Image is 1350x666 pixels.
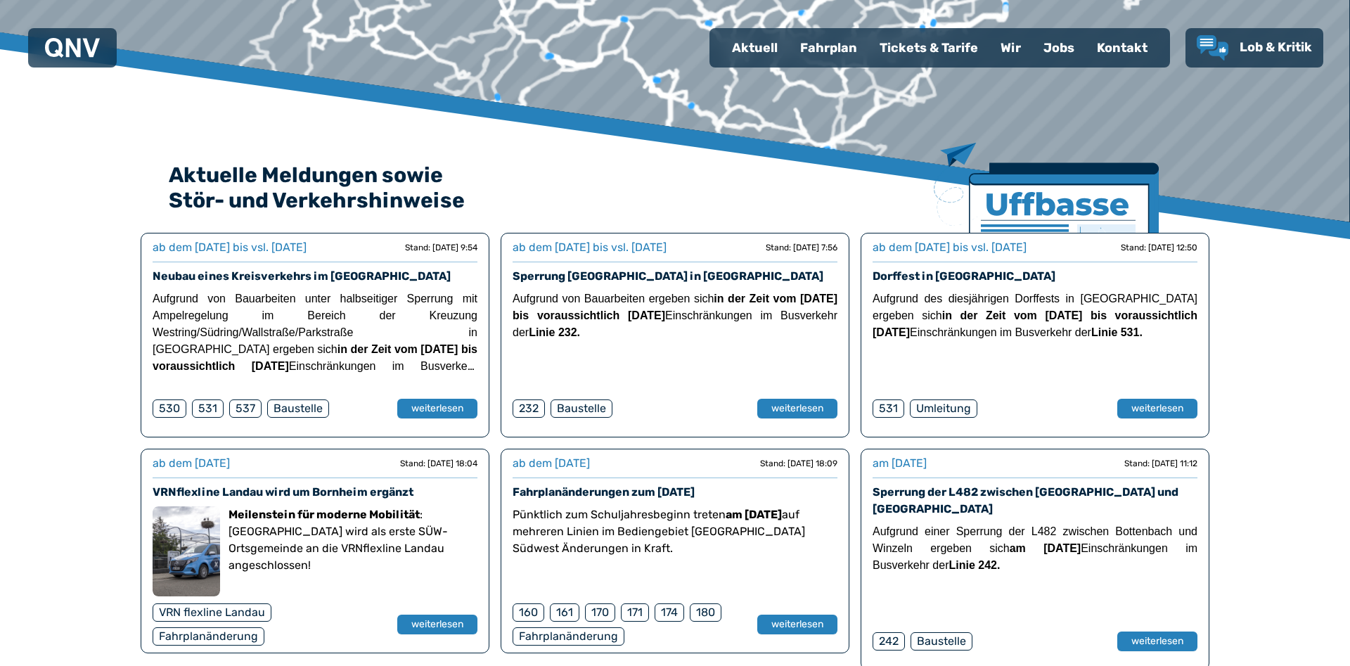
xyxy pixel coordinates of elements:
p: Pünktlich zum Schuljahresbeginn treten auf mehreren Linien im Bediengebiet [GEOGRAPHIC_DATA] Südw... [513,506,837,557]
button: weiterlesen [757,615,837,634]
a: Jobs [1032,30,1086,66]
div: VRN flexline Landau [153,603,271,622]
span: Aufgrund von Bauarbeiten unter halbseitiger Sperrung mit Ampelregelung im Bereich der Kreuzung We... [153,293,477,406]
a: Aktuell [721,30,789,66]
div: Stand: [DATE] 11:12 [1124,458,1197,469]
a: VRNflexline Landau wird um Bornheim ergänzt [153,485,413,499]
button: weiterlesen [1117,632,1197,651]
strong: Linie 242. [949,559,1001,571]
strong: am [DATE] [1010,542,1081,554]
span: Aufgrund des diesjährigen Dorffests in [GEOGRAPHIC_DATA] ergeben sich Einschränkungen im Busverke... [873,293,1197,338]
button: weiterlesen [757,399,837,418]
div: 537 [229,399,262,418]
div: 530 [153,399,186,418]
div: Baustelle [911,632,972,651]
div: ab dem [DATE] bis vsl. [DATE] [513,239,667,256]
div: 531 [873,399,904,418]
img: Zeitung mit Titel Uffbase [934,143,1159,318]
div: 161 [550,603,579,622]
strong: Linie 232. [529,326,580,338]
a: Fahrplanänderungen zum [DATE] [513,485,695,499]
strong: Linie 531. [1091,326,1143,338]
a: Neubau eines Kreisverkehrs im [GEOGRAPHIC_DATA] [153,269,451,283]
div: Fahrplanänderung [153,627,264,646]
a: Sperrung [GEOGRAPHIC_DATA] in [GEOGRAPHIC_DATA] [513,269,823,283]
div: 174 [655,603,684,622]
span: Lob & Kritik [1240,39,1312,55]
button: weiterlesen [397,399,477,418]
div: Stand: [DATE] 12:50 [1121,242,1197,253]
div: ab dem [DATE] [153,455,230,472]
a: Fahrplan [789,30,868,66]
strong: Meilenstein für moderne Mobilität [229,508,420,521]
div: Umleitung [910,399,977,418]
div: ab dem [DATE] bis vsl. [DATE] [873,239,1027,256]
span: Aufgrund von Bauarbeiten ergeben sich Einschränkungen im Busverkehr der [513,293,837,338]
div: 170 [585,603,615,622]
button: weiterlesen [397,615,477,634]
a: Lob & Kritik [1197,35,1312,60]
a: Tickets & Tarife [868,30,989,66]
div: ab dem [DATE] bis vsl. [DATE] [153,239,307,256]
div: 232 [513,399,545,418]
strong: in der Zeit vom [DATE] bis voraussichtlich [DATE] [873,309,1197,338]
div: Stand: [DATE] 18:04 [400,458,477,469]
div: 242 [873,632,905,651]
button: weiterlesen [1117,399,1197,418]
a: Dorffest in [GEOGRAPHIC_DATA] [873,269,1055,283]
div: ab dem [DATE] [513,455,590,472]
div: Fahrplanänderung [513,627,624,646]
div: 531 [192,399,224,418]
div: am [DATE] [873,455,927,472]
div: Stand: [DATE] 9:54 [405,242,477,253]
strong: am [DATE] [726,508,782,521]
div: 160 [513,603,544,622]
a: Sperrung der L482 zwischen [GEOGRAPHIC_DATA] und [GEOGRAPHIC_DATA] [873,485,1178,515]
div: Stand: [DATE] 7:56 [766,242,837,253]
a: QNV Logo [45,34,100,62]
p: : [GEOGRAPHIC_DATA] wird als erste SÜW-Ortsgemeinde an die VRNflexline Landau angeschlossen! [229,506,477,574]
div: 180 [690,603,721,622]
div: 171 [621,603,649,622]
div: Baustelle [267,399,329,418]
img: QNV Logo [45,38,100,58]
img: Vorschaubild [153,506,220,596]
a: Kontakt [1086,30,1159,66]
a: Wir [989,30,1032,66]
div: Baustelle [551,399,612,418]
span: Aufgrund einer Sperrung der L482 zwischen Bottenbach und Winzeln ergeben sich Einschränkungen im ... [873,525,1197,571]
div: Stand: [DATE] 18:09 [760,458,837,469]
h2: Aktuelle Meldungen sowie Stör- und Verkehrshinweise [169,162,1181,213]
